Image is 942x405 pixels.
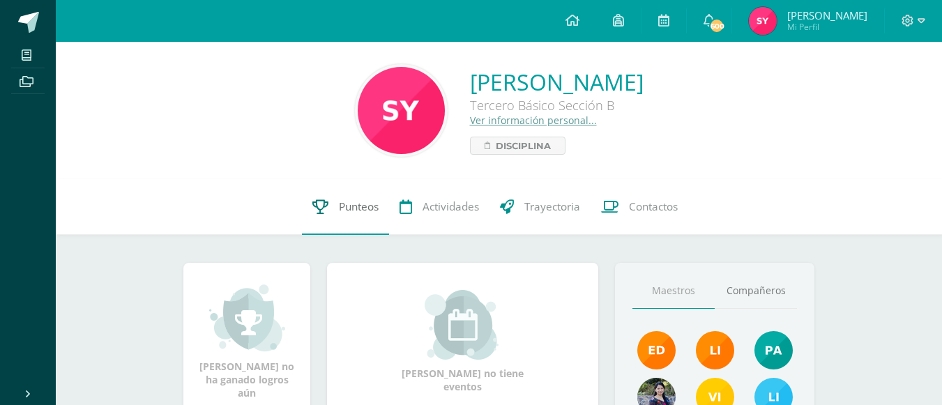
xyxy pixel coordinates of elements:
span: Punteos [339,199,379,214]
a: Punteos [302,179,389,235]
span: 600 [709,18,724,33]
a: Actividades [389,179,489,235]
span: Trayectoria [524,199,580,214]
img: 40c28ce654064086a0d3fb3093eec86e.png [754,331,793,369]
a: Ver información personal... [470,114,597,127]
span: Actividades [423,199,479,214]
div: [PERSON_NAME] no ha ganado logros aún [197,283,296,399]
span: [PERSON_NAME] [787,8,867,22]
span: Disciplina [496,137,551,154]
img: f40e456500941b1b33f0807dd74ea5cf.png [637,331,676,369]
a: Trayectoria [489,179,591,235]
a: [PERSON_NAME] [470,67,644,97]
span: Mi Perfil [787,21,867,33]
a: Disciplina [470,137,565,155]
div: Tercero Básico Sección B [470,97,644,114]
a: Contactos [591,179,688,235]
a: Maestros [632,273,715,309]
img: 2c806240ae564081ed1580ca1ad6c7d7.png [358,67,445,154]
img: cefb4344c5418beef7f7b4a6cc3e812c.png [696,331,734,369]
a: Compañeros [715,273,797,309]
img: event_small.png [425,290,501,360]
img: achievement_small.png [209,283,285,353]
div: [PERSON_NAME] no tiene eventos [393,290,533,393]
span: Contactos [629,199,678,214]
img: 0aa53c0745a0659898462b4f1c47c08b.png [749,7,777,35]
